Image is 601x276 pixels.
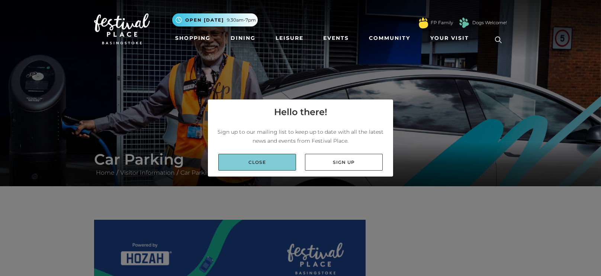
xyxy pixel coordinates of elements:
[427,31,476,45] a: Your Visit
[172,13,258,26] button: Open [DATE] 9.30am-7pm
[214,127,387,145] p: Sign up to our mailing list to keep up to date with all the latest news and events from Festival ...
[227,17,256,23] span: 9.30am-7pm
[305,154,383,171] a: Sign up
[320,31,352,45] a: Events
[228,31,258,45] a: Dining
[274,105,327,119] h4: Hello there!
[172,31,213,45] a: Shopping
[94,13,150,45] img: Festival Place Logo
[430,34,469,42] span: Your Visit
[472,19,507,26] a: Dogs Welcome!
[218,154,296,171] a: Close
[366,31,413,45] a: Community
[273,31,306,45] a: Leisure
[431,19,453,26] a: FP Family
[185,17,224,23] span: Open [DATE]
